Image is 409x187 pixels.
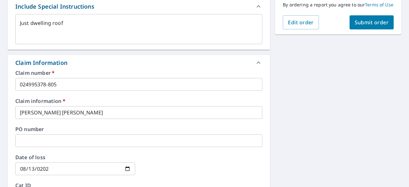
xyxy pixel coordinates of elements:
span: Submit order [355,19,389,26]
div: Include Special Instructions [15,2,94,11]
label: Claim information [15,98,262,104]
label: Claim number [15,70,262,75]
button: Submit order [350,15,394,29]
span: Edit order [288,19,314,26]
a: Terms of Use [365,2,393,8]
div: Claim Information [8,55,270,70]
p: By ordering a report you agree to our [283,2,394,8]
button: Edit order [283,15,319,29]
textarea: Just dwelling roof [20,20,258,38]
label: PO number [15,127,262,132]
div: Claim Information [15,58,67,67]
label: Date of loss [15,155,135,160]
